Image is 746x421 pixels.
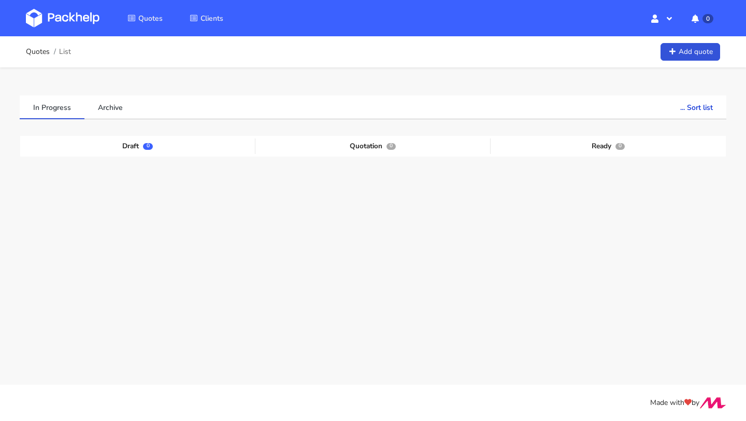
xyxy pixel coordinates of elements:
a: Quotes [26,48,50,56]
a: Quotes [115,9,175,27]
a: In Progress [20,95,84,118]
span: Quotes [138,13,163,23]
span: List [59,48,71,56]
img: Dashboard [26,9,99,27]
a: Archive [84,95,136,118]
a: Clients [177,9,236,27]
img: Move Closer [699,397,726,409]
div: Ready [491,138,726,154]
span: Clients [200,13,223,23]
span: 0 [386,143,396,150]
span: 0 [143,143,152,150]
span: 0 [702,14,713,23]
div: Made with by [12,397,734,409]
nav: breadcrumb [26,41,71,62]
a: Add quote [661,43,720,61]
button: 0 [683,9,720,27]
button: ... Sort list [667,95,726,118]
div: Quotation [255,138,491,154]
div: Draft [20,138,255,154]
span: 0 [615,143,625,150]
